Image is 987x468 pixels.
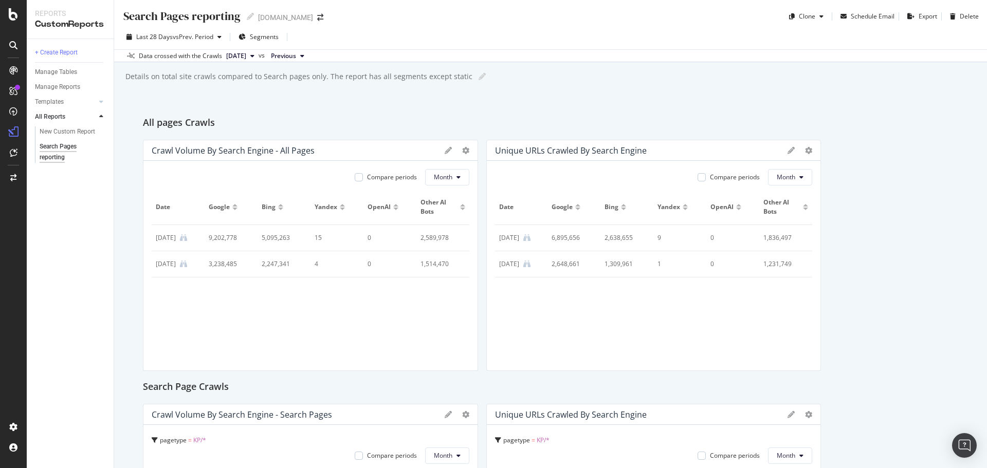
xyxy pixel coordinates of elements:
[777,451,795,460] span: Month
[222,50,259,62] button: [DATE]
[40,126,95,137] div: New Custom Report
[173,32,213,41] span: vs Prev. Period
[156,202,198,212] span: Date
[35,82,80,92] div: Manage Reports
[763,233,803,242] div: 1,836,497
[710,451,760,460] div: Compare periods
[35,82,106,92] a: Manage Reports
[710,173,760,181] div: Compare periods
[903,8,937,25] button: Export
[317,14,323,21] div: arrow-right-arrow-left
[768,169,812,185] button: Month
[605,202,618,212] span: Bing
[486,140,821,371] div: Unique URLs Crawled By Search EngineCompare periodsMonthDateGoogleBingYandexOpenAIOther AI Bots[D...
[40,126,106,137] a: New Custom Report
[259,51,267,60] span: vs
[35,111,96,122] a: All Reports
[605,233,645,242] div: 2,638,655
[368,259,408,269] div: 0
[785,8,828,25] button: Clone
[960,12,979,21] div: Delete
[425,169,469,185] button: Month
[35,97,96,107] a: Templates
[425,447,469,464] button: Month
[156,233,176,242] div: 1 Aug. 2025
[143,140,478,371] div: Crawl Volume By Search Engine - All pagesCompare periodsMonthDateGoogleBingYandexOpenAIOther AI B...
[124,71,472,82] div: Details on total site crawls compared to Search pages only. The report has all segments except st...
[35,18,105,30] div: CustomReports
[763,259,803,269] div: 1,231,749
[139,51,222,61] div: Data crossed with the Crawls
[122,8,241,24] div: Search Pages reporting
[188,436,192,444] span: =
[35,67,77,78] div: Manage Tables
[35,47,106,58] a: + Create Report
[122,29,226,45] button: Last 28 DaysvsPrev. Period
[156,259,176,269] div: 1 Sep. 2025
[495,409,647,420] div: Unique URLs Crawled By Search Engine
[152,145,315,156] div: Crawl Volume By Search Engine - All pages
[367,451,417,460] div: Compare periods
[499,202,541,212] span: Date
[710,233,751,242] div: 0
[271,51,296,61] span: Previous
[143,115,958,132] div: All pages Crawls
[851,12,894,21] div: Schedule Email
[657,259,698,269] div: 1
[768,447,812,464] button: Month
[209,233,249,242] div: 9,202,778
[952,433,977,458] div: Open Intercom Messenger
[421,233,461,242] div: 2,589,978
[434,451,452,460] span: Month
[479,73,486,80] i: Edit report name
[160,436,187,444] span: pagetype
[226,51,246,61] span: 2025 Aug. 25th
[35,47,78,58] div: + Create Report
[262,202,276,212] span: Bing
[258,12,313,23] div: [DOMAIN_NAME]
[209,259,249,269] div: 3,238,485
[234,29,283,45] button: Segments
[315,259,355,269] div: 4
[421,259,461,269] div: 1,514,470
[262,259,302,269] div: 2,247,341
[946,8,979,25] button: Delete
[367,173,417,181] div: Compare periods
[799,12,815,21] div: Clone
[40,141,106,163] a: Search Pages reporting
[267,50,308,62] button: Previous
[136,32,173,41] span: Last 28 Days
[143,379,958,396] div: Search Page Crawls
[143,115,215,132] h2: All pages Crawls
[368,233,408,242] div: 0
[657,202,680,212] span: Yandex
[152,409,332,420] div: Crawl Volume By Search Engine - Search pages
[495,145,647,156] div: Unique URLs Crawled By Search Engine
[143,379,229,396] h2: Search Page Crawls
[499,233,519,242] div: 1 Aug. 2025
[247,13,254,20] i: Edit report name
[499,259,519,269] div: 1 Sep. 2025
[209,202,230,212] span: Google
[35,97,64,107] div: Templates
[777,173,795,181] span: Month
[315,202,337,212] span: Yandex
[710,259,751,269] div: 0
[763,198,800,216] span: Other AI Bots
[35,67,106,78] a: Manage Tables
[40,141,97,163] div: Search Pages reporting
[552,259,592,269] div: 2,648,661
[552,233,592,242] div: 6,895,656
[552,202,573,212] span: Google
[836,8,894,25] button: Schedule Email
[434,173,452,181] span: Month
[262,233,302,242] div: 5,095,263
[421,198,458,216] span: Other AI Bots
[315,233,355,242] div: 15
[657,233,698,242] div: 9
[605,259,645,269] div: 1,309,961
[250,32,279,41] span: Segments
[532,436,535,444] span: =
[710,202,734,212] span: OpenAI
[368,202,391,212] span: OpenAI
